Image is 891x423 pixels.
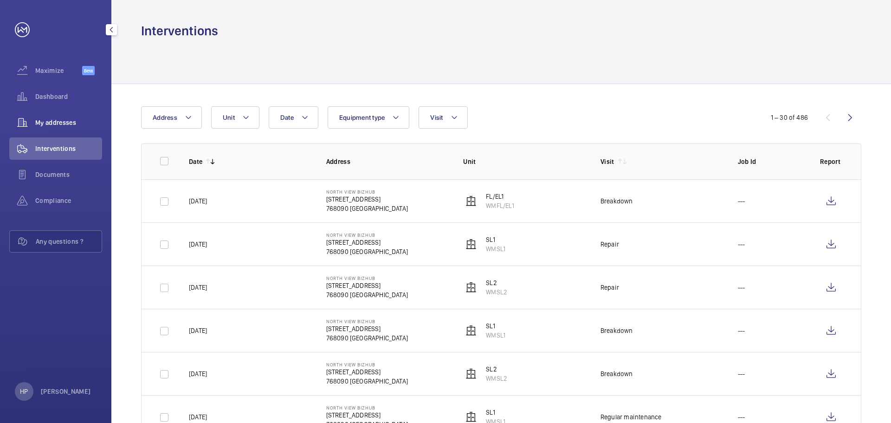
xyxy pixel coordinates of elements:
[328,106,410,129] button: Equipment type
[600,157,614,166] p: Visit
[326,405,408,410] p: North View Bizhub
[486,201,514,210] p: WMFL/EL1
[600,369,633,378] div: Breakdown
[771,113,808,122] div: 1 – 30 of 486
[463,157,586,166] p: Unit
[326,281,408,290] p: [STREET_ADDRESS]
[600,196,633,206] div: Breakdown
[486,331,505,340] p: WMSL1
[189,196,207,206] p: [DATE]
[738,157,805,166] p: Job Id
[35,144,102,153] span: Interventions
[465,368,477,379] img: elevator.svg
[141,22,218,39] h1: Interventions
[820,157,842,166] p: Report
[82,66,95,75] span: Beta
[223,114,235,121] span: Unit
[465,325,477,336] img: elevator.svg
[486,374,507,383] p: WMSL2
[326,319,408,324] p: North View Bizhub
[465,282,477,293] img: elevator.svg
[738,326,745,335] p: ---
[153,114,177,121] span: Address
[600,283,619,292] div: Repair
[738,196,745,206] p: ---
[486,235,505,244] p: SL1
[600,240,619,249] div: Repair
[326,238,408,247] p: [STREET_ADDRESS]
[486,192,514,201] p: FL/EL1
[465,195,477,207] img: elevator.svg
[35,92,102,101] span: Dashboard
[326,324,408,333] p: [STREET_ADDRESS]
[738,412,745,422] p: ---
[211,106,259,129] button: Unit
[600,412,661,422] div: Regular maintenance
[326,189,408,195] p: North View Bizhub
[486,364,507,374] p: SL2
[35,66,82,75] span: Maximize
[20,387,28,396] p: HP
[36,237,102,246] span: Any questions ?
[326,367,408,377] p: [STREET_ADDRESS]
[141,106,202,129] button: Address
[269,106,318,129] button: Date
[189,412,207,422] p: [DATE]
[326,377,408,386] p: 768090 [GEOGRAPHIC_DATA]
[280,114,294,121] span: Date
[326,204,408,213] p: 768090 [GEOGRAPHIC_DATA]
[326,157,449,166] p: Address
[419,106,467,129] button: Visit
[326,232,408,238] p: North View Bizhub
[35,196,102,205] span: Compliance
[486,278,507,287] p: SL2
[326,410,408,420] p: [STREET_ADDRESS]
[326,275,408,281] p: North View Bizhub
[326,333,408,343] p: 768090 [GEOGRAPHIC_DATA]
[738,369,745,378] p: ---
[465,411,477,423] img: elevator.svg
[486,321,505,331] p: SL1
[41,387,91,396] p: [PERSON_NAME]
[35,118,102,127] span: My addresses
[486,408,505,417] p: SL1
[738,283,745,292] p: ---
[738,240,745,249] p: ---
[486,287,507,297] p: WMSL2
[430,114,443,121] span: Visit
[326,247,408,256] p: 768090 [GEOGRAPHIC_DATA]
[326,362,408,367] p: North View Bizhub
[189,240,207,249] p: [DATE]
[326,290,408,299] p: 768090 [GEOGRAPHIC_DATA]
[189,157,202,166] p: Date
[339,114,385,121] span: Equipment type
[35,170,102,179] span: Documents
[600,326,633,335] div: Breakdown
[189,326,207,335] p: [DATE]
[189,283,207,292] p: [DATE]
[465,239,477,250] img: elevator.svg
[189,369,207,378] p: [DATE]
[486,244,505,254] p: WMSL1
[326,195,408,204] p: [STREET_ADDRESS]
